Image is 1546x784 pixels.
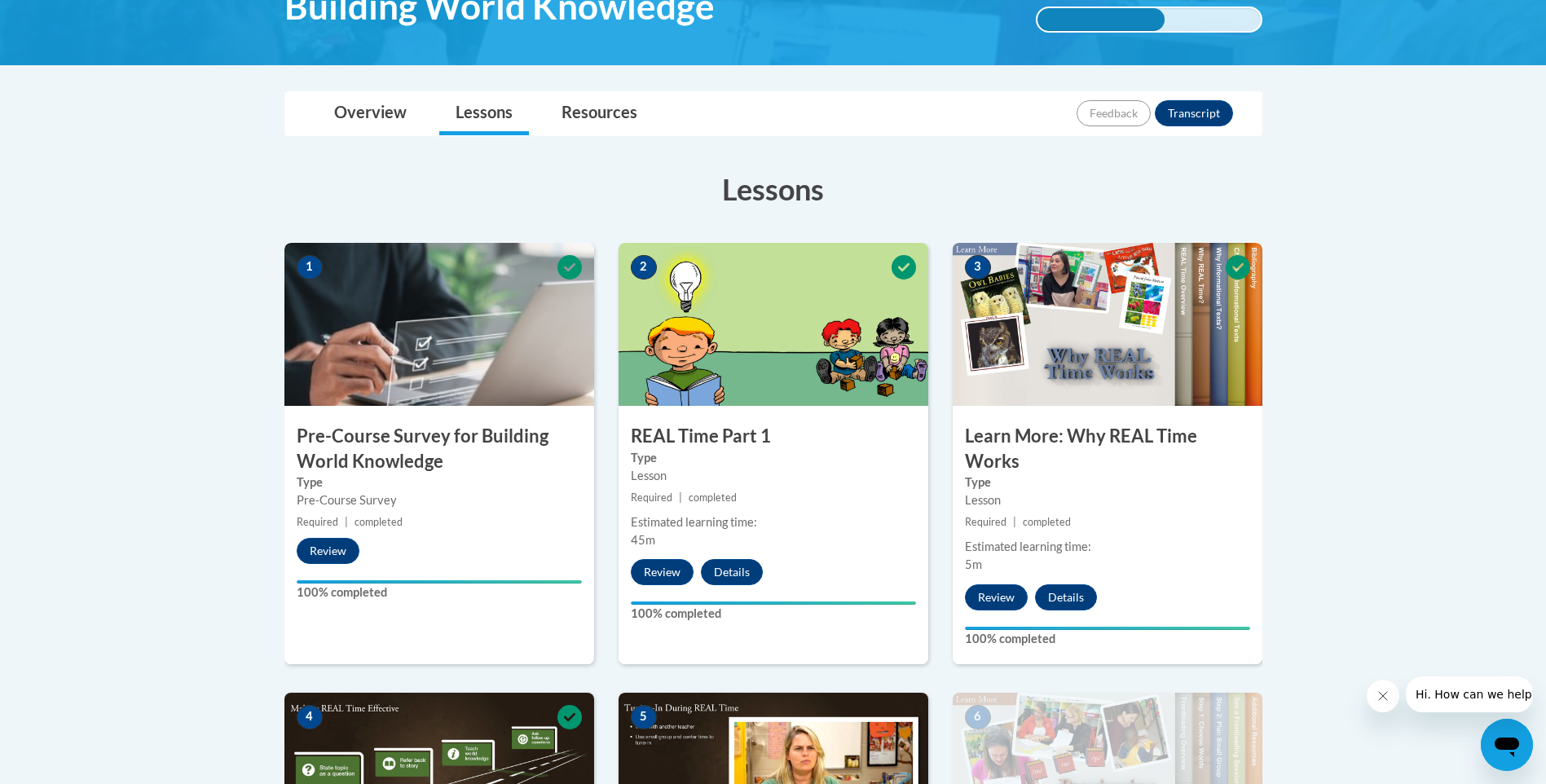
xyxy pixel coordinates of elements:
a: Lessons [439,92,529,135]
img: Course Image [284,243,594,406]
div: Estimated learning time: [631,513,916,531]
h3: Lessons [284,169,1262,209]
span: 4 [297,705,323,729]
div: Lesson [965,491,1250,509]
button: Review [965,584,1028,610]
label: Type [297,473,582,491]
label: 100% completed [297,584,582,601]
span: Required [965,516,1006,528]
button: Transcript [1155,100,1233,126]
span: 1 [297,255,323,280]
label: 100% completed [631,605,916,623]
div: Your progress [631,601,916,605]
span: | [345,516,348,528]
a: Overview [318,92,423,135]
div: 57% complete [1037,8,1165,31]
div: Your progress [297,580,582,584]
label: 100% completed [965,630,1250,648]
div: Lesson [631,467,916,485]
span: completed [355,516,403,528]
a: Resources [545,92,654,135]
span: Required [631,491,672,504]
span: 45m [631,533,655,547]
span: 3 [965,255,991,280]
span: Hi. How can we help? [10,11,132,24]
button: Review [631,559,694,585]
div: Your progress [965,627,1250,630]
iframe: Message from company [1406,676,1533,712]
button: Details [701,559,763,585]
label: Type [965,473,1250,491]
iframe: Close message [1367,680,1399,712]
button: Feedback [1077,100,1151,126]
button: Review [297,538,359,564]
span: completed [1023,516,1071,528]
label: Type [631,449,916,467]
img: Course Image [619,243,928,406]
div: Estimated learning time: [965,538,1250,556]
div: Pre-Course Survey [297,491,582,509]
span: completed [689,491,737,504]
iframe: Button to launch messaging window [1481,719,1533,771]
h3: Learn More: Why REAL Time Works [953,424,1262,474]
span: 5 [631,705,657,729]
h3: Pre-Course Survey for Building World Knowledge [284,424,594,474]
span: 5m [965,557,982,571]
h3: REAL Time Part 1 [619,424,928,449]
span: 6 [965,705,991,729]
span: 2 [631,255,657,280]
span: Required [297,516,338,528]
span: | [679,491,682,504]
button: Details [1035,584,1097,610]
span: | [1013,516,1016,528]
img: Course Image [953,243,1262,406]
